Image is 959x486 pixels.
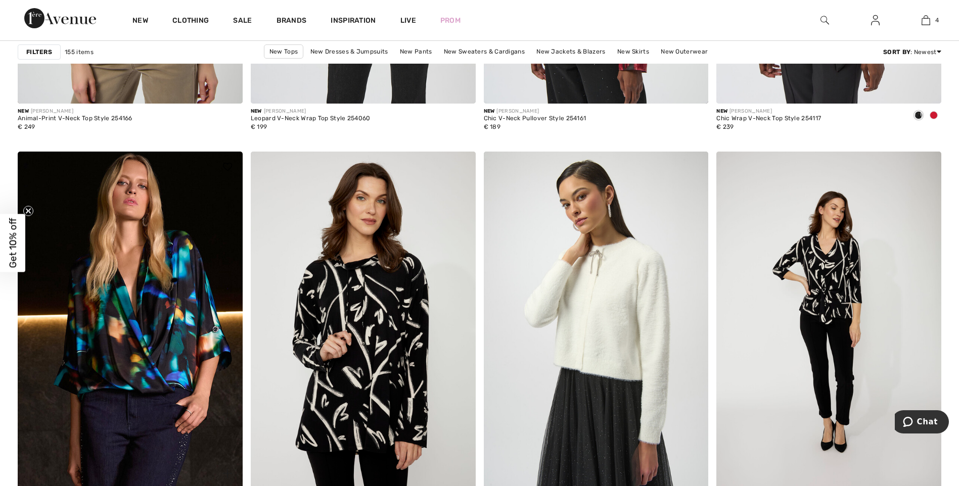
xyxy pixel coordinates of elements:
div: : Newest [883,47,941,57]
div: Black [911,108,926,124]
div: [PERSON_NAME] [716,108,821,115]
span: New [484,108,495,114]
span: € 249 [18,123,35,130]
img: My Info [871,14,880,26]
a: New Sweaters & Cardigans [439,45,530,58]
a: 4 [901,14,950,26]
a: New Skirts [612,45,654,58]
div: [PERSON_NAME] [484,108,586,115]
span: € 239 [716,123,734,130]
div: [PERSON_NAME] [18,108,132,115]
strong: Filters [26,47,52,57]
a: New Dresses & Jumpsuits [305,45,393,58]
div: Animal-Print V-Neck Top Style 254166 [18,115,132,122]
span: Get 10% off [7,218,19,268]
a: Sale [233,16,252,27]
img: search the website [820,14,829,26]
span: € 189 [484,123,501,130]
span: € 199 [251,123,267,130]
iframe: Opens a widget where you can chat to one of our agents [895,410,949,435]
a: New Outerwear [656,45,713,58]
div: Leopard V-Neck Wrap Top Style 254060 [251,115,371,122]
a: New Tops [264,44,303,59]
div: Chic Wrap V-Neck Top Style 254117 [716,115,821,122]
a: Prom [440,15,461,26]
div: Chic V-Neck Pullover Style 254161 [484,115,586,122]
img: My Bag [922,14,930,26]
span: Inspiration [331,16,376,27]
div: [PERSON_NAME] [251,108,371,115]
button: Close teaser [23,206,33,216]
span: 4 [935,16,939,25]
a: Brands [277,16,307,27]
a: Live [400,15,416,26]
span: New [18,108,29,114]
img: 1ère Avenue [24,8,96,28]
span: New [251,108,262,114]
a: New [132,16,148,27]
a: New Jackets & Blazers [531,45,610,58]
a: Clothing [172,16,209,27]
a: Sign In [863,14,888,27]
img: heart_black_full.svg [223,163,232,171]
div: Deep cherry [926,108,941,124]
strong: Sort By [883,48,910,56]
span: 155 items [65,47,94,57]
img: plus_v2.svg [223,469,232,478]
span: New [716,108,727,114]
a: New Pants [395,45,437,58]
